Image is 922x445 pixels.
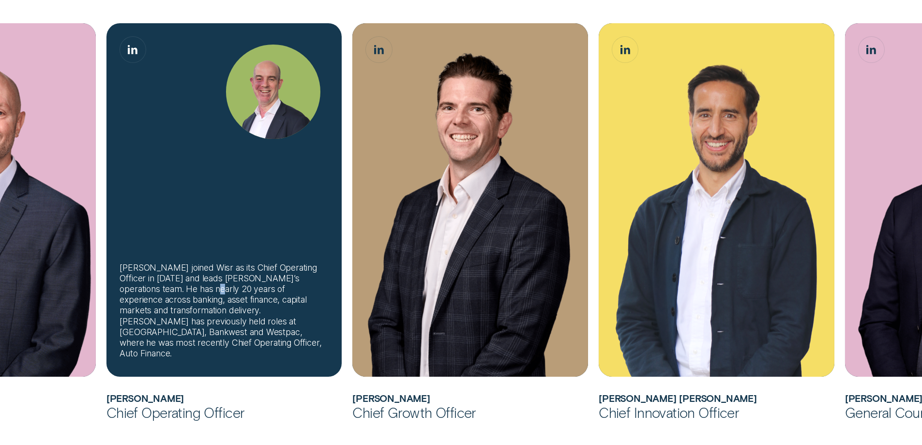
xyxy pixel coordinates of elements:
h2: James Goodwin [352,393,588,404]
img: Sam Harding [226,45,320,138]
div: [PERSON_NAME] joined Wisr as its Chief Operating Officer in [DATE] and leads [PERSON_NAME]’s oper... [120,262,328,359]
div: Álvaro Carpio Colón, Chief Innovation Officer [599,23,834,377]
div: Chief Growth Officer [352,404,588,421]
div: Chief Operating Officer [106,404,342,421]
img: Álvaro Carpio Colón [599,23,834,377]
div: Sam Harding, Chief Operating Officer [106,23,342,377]
div: James Goodwin, Chief Growth Officer [352,23,588,377]
a: James Goodwin, Chief Growth Officer LinkedIn button [366,37,392,62]
a: Sam Harding, Chief Operating Officer LinkedIn button [120,37,145,62]
h2: Álvaro Carpio Colón [599,393,834,404]
h2: Sam Harding [106,393,342,404]
img: James Goodwin [352,23,588,377]
a: David King, General Counsel & Company Secretary LinkedIn button [859,37,884,62]
a: Álvaro Carpio Colón, Chief Innovation Officer LinkedIn button [612,37,638,62]
div: Chief Innovation Officer [599,404,834,421]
